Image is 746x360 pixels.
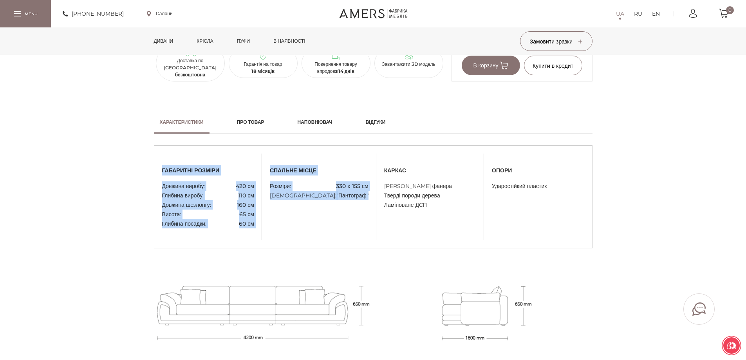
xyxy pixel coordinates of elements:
a: UA [616,9,624,18]
span: 420 см [236,181,254,191]
a: Наповнювач [292,111,338,134]
span: Довжина шезлонгу: [162,200,211,210]
span: спальне місце [270,165,368,175]
button: Купити в кредит [524,56,582,75]
a: Дивани [148,27,179,55]
b: 14 днів [338,68,355,74]
h2: Про товар [237,119,264,126]
span: 0 [726,6,734,14]
b: безкоштовна [175,72,206,78]
span: Глибина виробу: [162,191,204,200]
span: 60 см [239,219,254,228]
span: [PERSON_NAME] фанера [384,181,452,191]
a: Про товар [231,111,270,134]
a: Характеристики [154,111,210,134]
a: [PHONE_NUMBER] [63,9,124,18]
b: 18 місяців [251,68,275,74]
a: EN [652,9,660,18]
span: Розміри: [270,181,291,191]
span: В корзину [473,62,508,69]
p: Повернення товару впродовж [305,61,367,75]
a: RU [634,9,642,18]
p: Гарантія на товар [232,61,294,75]
h2: Відгуки [366,119,386,126]
span: Висота: [162,210,181,219]
h2: Наповнювач [298,119,332,126]
button: Замовити зразки [520,31,592,51]
span: 160 см [237,200,254,210]
span: [DEMOGRAPHIC_DATA]: [270,191,336,200]
a: в наявності [267,27,311,55]
span: 110 см [238,191,254,200]
a: Крісла [191,27,219,55]
span: Довжина виробу: [162,181,205,191]
span: Тверді породи дерева [384,191,440,200]
span: Замовити зразки [530,38,582,45]
span: 65 см [239,210,254,219]
span: "Пантограф" [336,191,368,200]
p: Доставка по [GEOGRAPHIC_DATA] [159,57,222,78]
h2: Характеристики [160,119,204,126]
a: Салони [147,10,173,17]
span: габаритні розміри [162,165,254,175]
span: 330 x 155 см [336,181,368,191]
a: Пуфи [231,27,256,55]
p: Завантажити 3D модель [378,61,440,68]
span: Глибина посадки: [162,219,206,228]
button: В корзину [462,56,520,75]
span: Купити в кредит [533,62,573,69]
span: каркас [384,165,476,175]
span: Ударостійкий пластик [492,181,547,191]
span: опори [492,165,584,175]
a: Відгуки [360,111,392,134]
span: Ламіноване ДСП [384,200,427,210]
